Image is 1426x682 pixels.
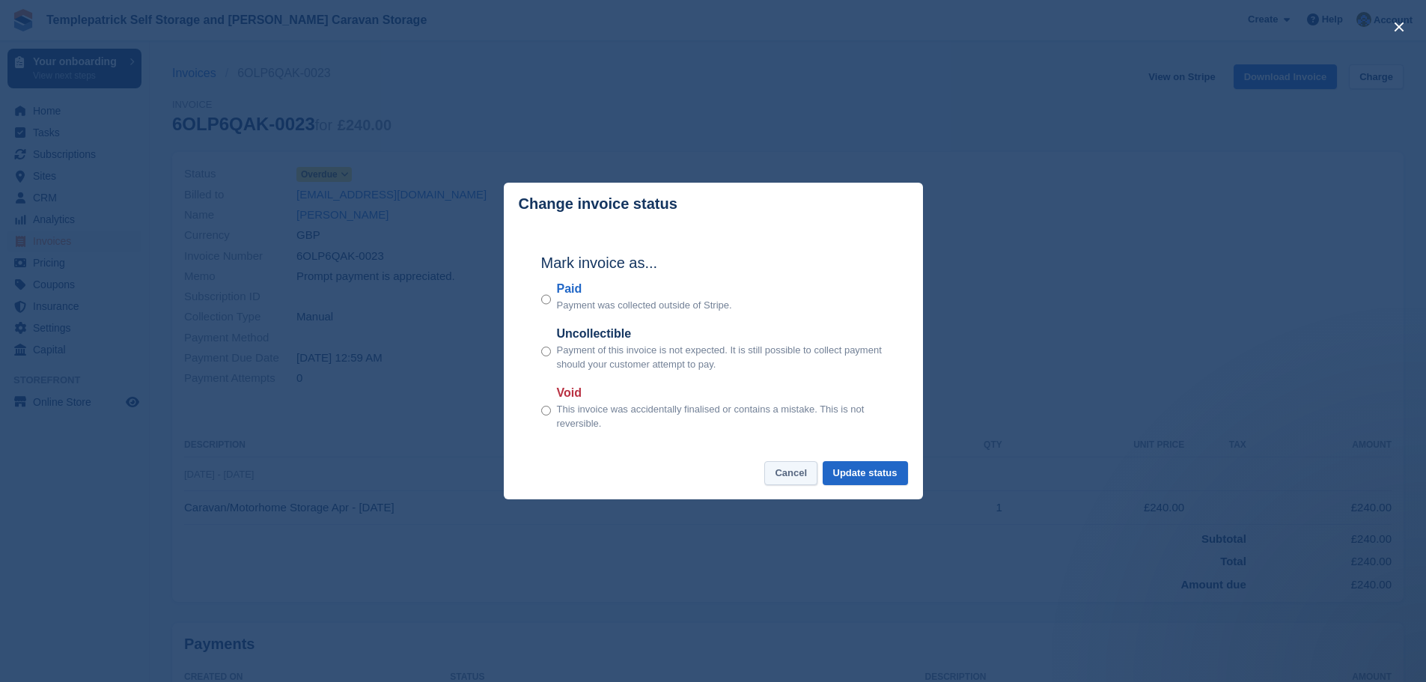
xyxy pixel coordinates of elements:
p: This invoice was accidentally finalised or contains a mistake. This is not reversible. [557,402,886,431]
p: Change invoice status [519,195,677,213]
button: Cancel [764,461,817,486]
label: Void [557,384,886,402]
h2: Mark invoice as... [541,252,886,274]
label: Paid [557,280,732,298]
label: Uncollectible [557,325,886,343]
p: Payment was collected outside of Stripe. [557,298,732,313]
p: Payment of this invoice is not expected. It is still possible to collect payment should your cust... [557,343,886,372]
button: Update status [823,461,908,486]
button: close [1387,15,1411,39]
